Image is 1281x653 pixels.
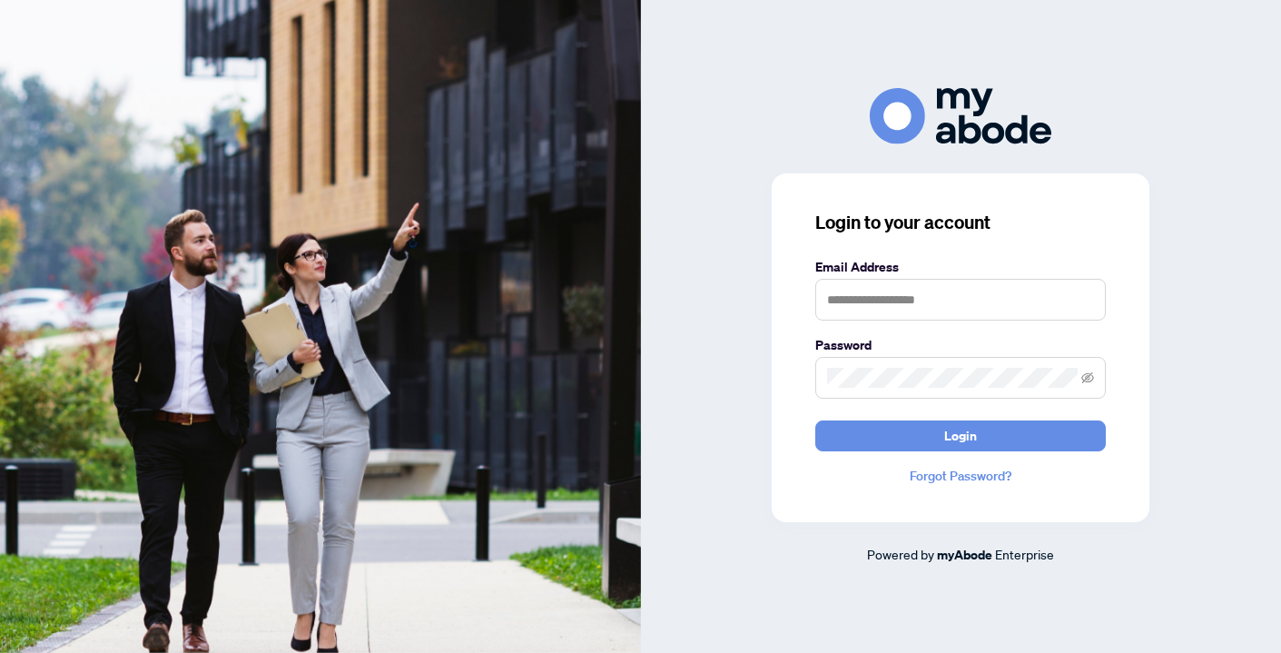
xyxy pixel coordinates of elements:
span: eye-invisible [1081,371,1094,384]
label: Email Address [815,257,1106,277]
span: Login [944,421,977,450]
span: Powered by [867,546,934,562]
h3: Login to your account [815,210,1106,235]
button: Login [815,420,1106,451]
img: ma-logo [870,88,1051,143]
span: Enterprise [995,546,1054,562]
label: Password [815,335,1106,355]
a: Forgot Password? [815,466,1106,486]
a: myAbode [937,545,992,565]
